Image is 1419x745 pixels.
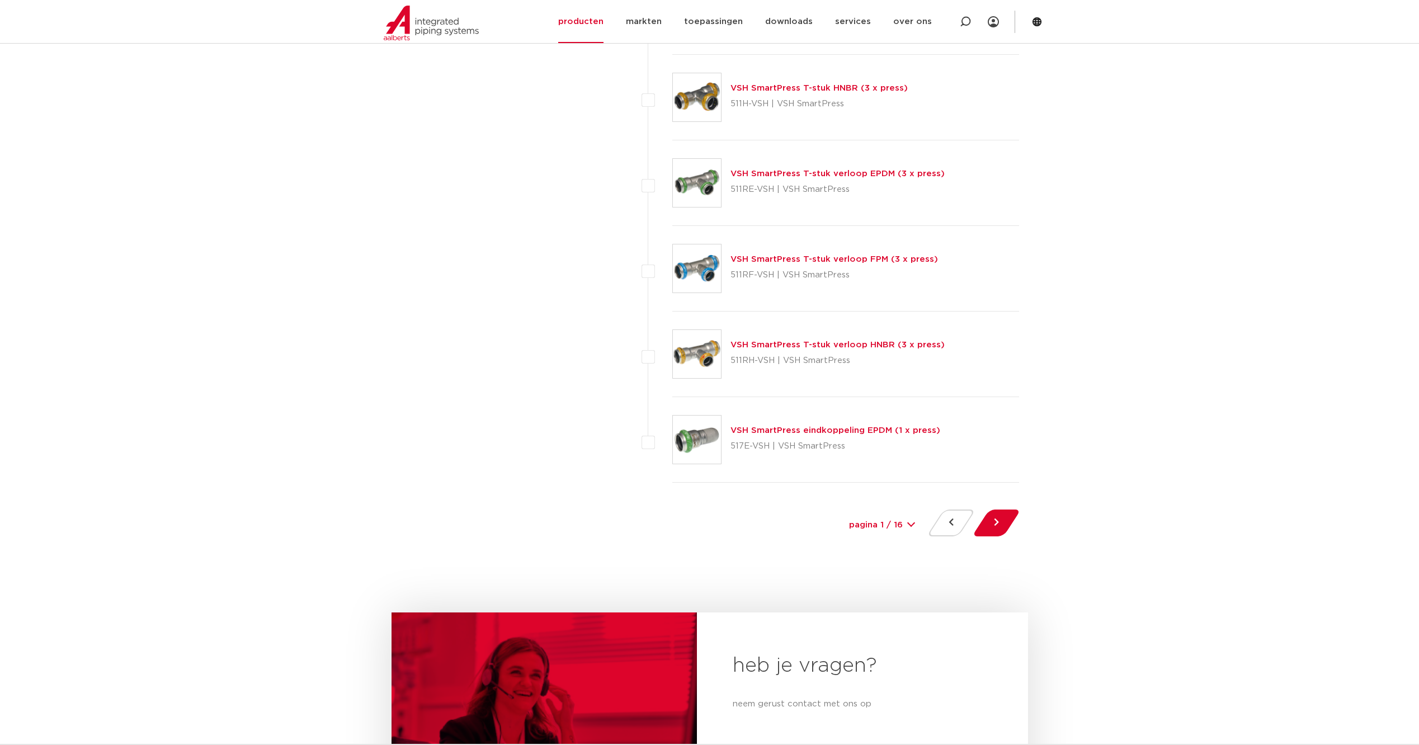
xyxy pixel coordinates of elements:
[673,416,721,464] img: Thumbnail for VSH SmartPress eindkoppeling EPDM (1 x press)
[730,341,945,349] a: VSH SmartPress T-stuk verloop HNBR (3 x press)
[730,255,938,263] a: VSH SmartPress T-stuk verloop FPM (3 x press)
[730,352,945,370] p: 511RH-VSH | VSH SmartPress
[730,95,908,113] p: 511H-VSH | VSH SmartPress
[733,653,992,680] h2: heb je vragen?
[730,181,945,199] p: 511RE-VSH | VSH SmartPress
[733,697,992,711] p: neem gerust contact met ons op
[673,330,721,378] img: Thumbnail for VSH SmartPress T-stuk verloop HNBR (3 x press)
[673,244,721,293] img: Thumbnail for VSH SmartPress T-stuk verloop FPM (3 x press)
[730,169,945,178] a: VSH SmartPress T-stuk verloop EPDM (3 x press)
[673,73,721,121] img: Thumbnail for VSH SmartPress T-stuk HNBR (3 x press)
[673,159,721,207] img: Thumbnail for VSH SmartPress T-stuk verloop EPDM (3 x press)
[730,426,940,435] a: VSH SmartPress eindkoppeling EPDM (1 x press)
[730,266,938,284] p: 511RF-VSH | VSH SmartPress
[730,437,940,455] p: 517E-VSH | VSH SmartPress
[730,84,908,92] a: VSH SmartPress T-stuk HNBR (3 x press)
